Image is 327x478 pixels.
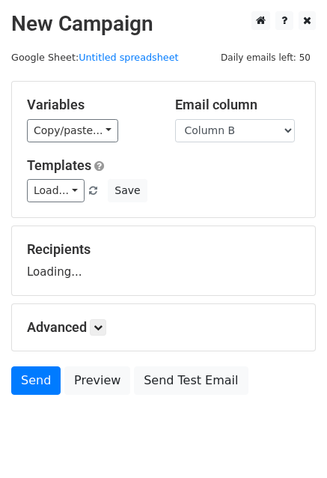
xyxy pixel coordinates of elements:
[27,241,300,258] h5: Recipients
[11,11,316,37] h2: New Campaign
[134,366,248,395] a: Send Test Email
[27,319,300,336] h5: Advanced
[64,366,130,395] a: Preview
[11,52,179,63] small: Google Sheet:
[27,97,153,113] h5: Variables
[79,52,178,63] a: Untitled spreadsheet
[27,179,85,202] a: Load...
[11,366,61,395] a: Send
[27,119,118,142] a: Copy/paste...
[27,241,300,280] div: Loading...
[175,97,301,113] h5: Email column
[108,179,147,202] button: Save
[216,52,316,63] a: Daily emails left: 50
[216,49,316,66] span: Daily emails left: 50
[27,157,91,173] a: Templates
